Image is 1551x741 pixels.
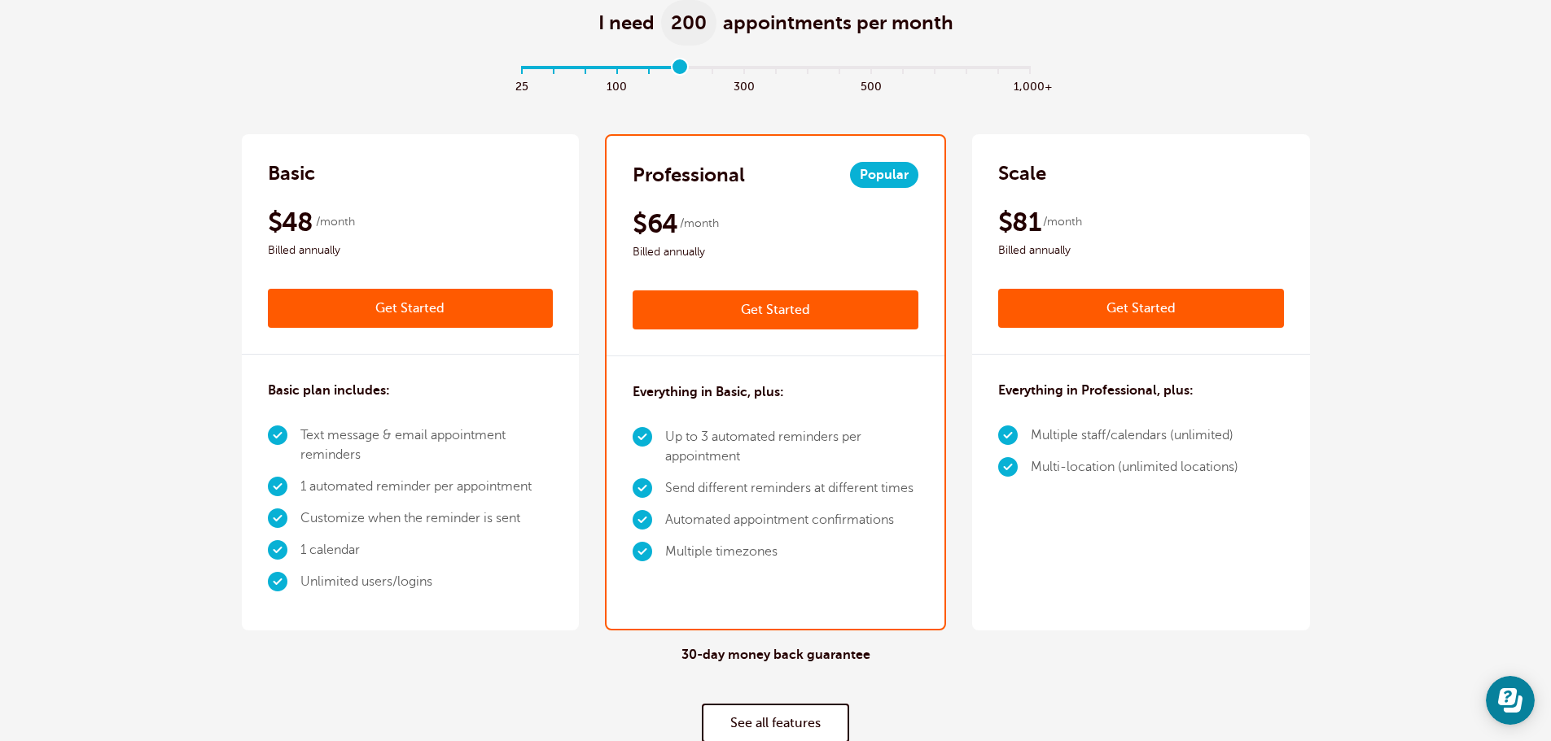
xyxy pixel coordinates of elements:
li: Text message & email appointment reminders [300,420,554,471]
a: Get Started [268,289,554,328]
span: 100 [601,76,633,94]
a: Get Started [633,290,918,329]
li: Send different reminders at different times [665,473,918,504]
iframe: Resource center [1486,676,1535,725]
span: $48 [268,206,313,238]
h3: Everything in Professional, plus: [998,381,1194,400]
a: Get Started [998,289,1284,328]
li: Unlimited users/logins [300,566,554,598]
li: Multiple staff/calendars (unlimited) [1031,420,1238,451]
h2: Basic [268,160,315,186]
span: I need [598,10,655,36]
h4: 30-day money back guarantee [681,647,870,663]
h2: Scale [998,160,1046,186]
li: Automated appointment confirmations [665,504,918,536]
h2: Professional [633,162,745,188]
span: 1,000+ [1014,76,1045,94]
li: Customize when the reminder is sent [300,503,554,534]
span: $64 [633,207,677,240]
span: /month [680,214,719,233]
span: /month [316,212,355,232]
span: 25 [506,76,537,94]
h3: Everything in Basic, plus: [633,382,784,402]
span: /month [1043,212,1082,232]
li: 1 calendar [300,534,554,566]
li: Multi-location (unlimited locations) [1031,451,1238,483]
span: Billed annually [998,241,1284,260]
li: Multiple timezones [665,536,918,568]
span: 500 [855,76,887,94]
h3: Basic plan includes: [268,381,390,400]
span: appointments per month [723,10,953,36]
span: $81 [998,206,1041,238]
span: 300 [728,76,760,94]
li: Up to 3 automated reminders per appointment [665,421,918,473]
li: 1 automated reminder per appointment [300,471,554,503]
span: Popular [850,162,918,188]
span: Billed annually [633,242,918,262]
span: Billed annually [268,241,554,260]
